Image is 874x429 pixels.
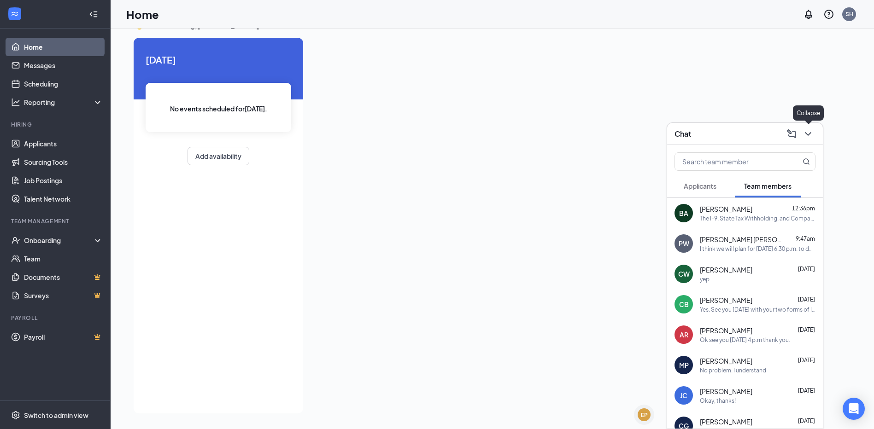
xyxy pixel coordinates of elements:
span: [PERSON_NAME] [700,265,752,274]
button: Add availability [188,147,249,165]
div: EP [641,411,648,419]
svg: Analysis [11,98,20,107]
span: 12:36pm [792,205,815,212]
a: Home [24,38,103,56]
span: [DATE] [798,296,815,303]
div: Collapse [793,105,824,121]
div: BA [679,209,688,218]
div: CW [678,269,690,278]
div: PW [679,239,689,248]
svg: Collapse [89,10,98,19]
a: Team [24,249,103,268]
button: ComposeMessage [784,127,799,141]
span: [DATE] [146,52,291,67]
svg: QuestionInfo [823,9,834,20]
div: Ok see you [DATE] 4 p.m thank you. [700,336,790,344]
span: [PERSON_NAME] [700,356,752,365]
svg: ChevronDown [803,128,814,139]
div: Reporting [24,98,103,107]
span: [PERSON_NAME] [700,387,752,396]
span: [DATE] [798,417,815,424]
span: No events scheduled for [DATE] . [170,104,267,114]
div: yep. [700,275,711,283]
span: [PERSON_NAME] [700,417,752,426]
div: AR [680,330,688,339]
div: Yes. See you [DATE] with your two forms of ID. Thank you. [700,306,815,313]
div: Hiring [11,121,101,128]
a: Messages [24,56,103,75]
a: Applicants [24,134,103,153]
span: Team members [744,182,792,190]
div: JC [680,391,687,400]
a: Scheduling [24,75,103,93]
span: [PERSON_NAME] [700,296,752,305]
span: [DATE] [798,357,815,364]
h1: Home [126,6,159,22]
div: The I-9, State Tax Withholding, and Company Documents still need completed [700,214,815,222]
h3: Chat [675,129,691,139]
span: [DATE] [798,387,815,394]
svg: ComposeMessage [786,128,797,139]
span: Applicants [684,182,716,190]
a: PayrollCrown [24,328,103,346]
span: [DATE] [798,266,815,272]
a: Talent Network [24,190,103,208]
input: Search team member [675,153,784,170]
svg: Settings [11,411,20,420]
svg: UserCheck [11,236,20,245]
a: Job Postings [24,171,103,190]
a: DocumentsCrown [24,268,103,286]
div: MP [679,360,689,370]
span: 9:47am [796,235,815,242]
div: Okay, thanks! [700,397,736,405]
div: Open Intercom Messenger [843,398,865,420]
div: Team Management [11,217,101,225]
span: [PERSON_NAME] [700,326,752,335]
button: ChevronDown [801,127,815,141]
a: SurveysCrown [24,286,103,305]
div: No problem. I understand [700,366,766,374]
svg: WorkstreamLogo [10,9,19,18]
span: [PERSON_NAME] [700,204,752,214]
svg: MagnifyingGlass [803,158,810,165]
div: Payroll [11,314,101,322]
div: SH [845,10,853,18]
svg: Notifications [803,9,814,20]
span: [DATE] [798,326,815,333]
span: [PERSON_NAME] [PERSON_NAME] [700,235,783,244]
div: I think we will plan for [DATE] 6:30 p.m. to do it. Please bring two forms of I.D. Such as a soci... [700,245,815,253]
div: Onboarding [24,236,95,245]
div: CB [679,300,689,309]
div: Switch to admin view [24,411,88,420]
a: Sourcing Tools [24,153,103,171]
